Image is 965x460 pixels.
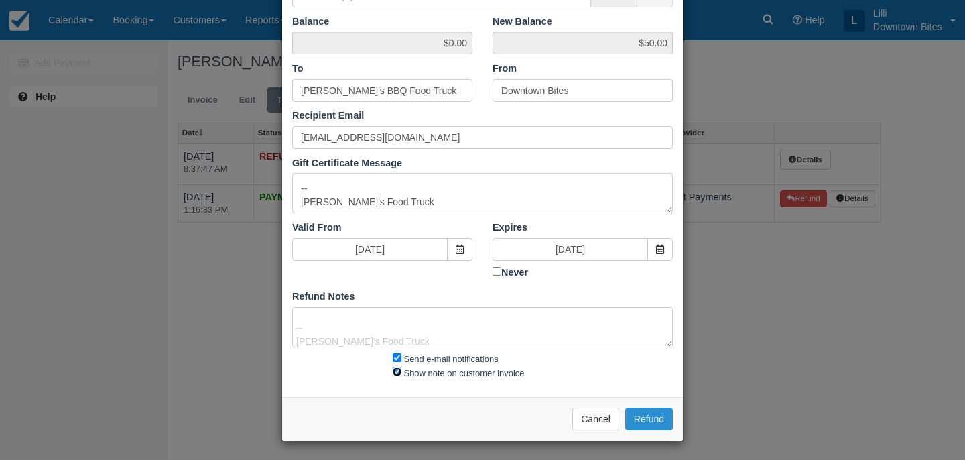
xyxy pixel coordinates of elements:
button: Cancel [572,408,619,430]
label: Expires [493,221,527,235]
button: Refund [625,408,673,430]
label: Balance [292,15,329,29]
input: Name [292,79,472,102]
label: Send e-mail notifications [404,354,499,364]
label: To [292,62,304,76]
label: From [493,62,517,76]
label: Show note on customer invoice [404,368,525,378]
input: Never [493,267,501,276]
label: Never [493,264,673,280]
label: Valid From [292,221,342,235]
label: New Balance [493,15,552,29]
label: Refund Notes [292,290,355,304]
span: $0.00 [292,32,472,54]
label: Gift Certificate Message [292,156,402,170]
input: Email [292,126,673,149]
label: Recipient Email [292,109,364,123]
input: Name [493,79,673,102]
span: $50.00 [493,32,673,54]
